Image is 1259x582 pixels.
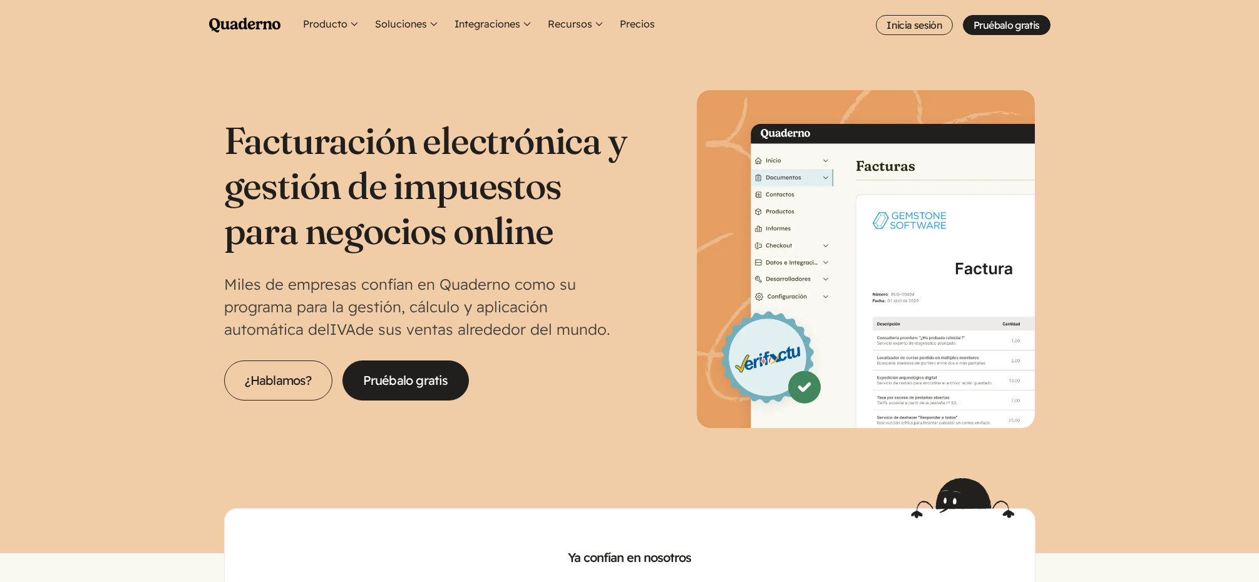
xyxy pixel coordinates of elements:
[224,273,630,340] p: Miles de empresas confían en Quaderno como su programa para la gestión, cálculo y aplicación auto...
[224,118,630,253] h1: Facturación electrónica y gestión de impuestos para negocios online
[697,90,1035,428] img: Interfaz de Quaderno mostrando la página Factura con el distintivo Verifactu
[245,549,1015,566] h2: Ya confían en nosotros
[330,320,356,339] abbr: Impuesto sobre el Valor Añadido
[963,15,1050,35] a: Pruébalo gratis
[342,360,469,401] a: Pruébalo gratis
[876,15,953,35] a: Inicia sesión
[224,360,332,401] a: ¿Hablamos?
